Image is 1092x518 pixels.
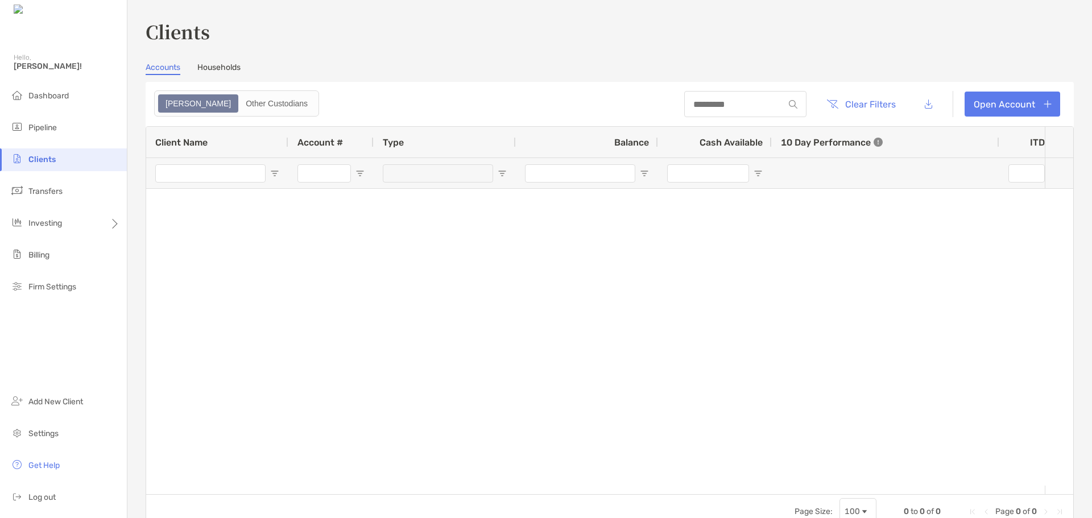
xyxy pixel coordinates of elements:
input: Client Name Filter Input [155,164,266,183]
a: Open Account [965,92,1060,117]
button: Clear Filters [818,92,904,117]
img: Zoe Logo [14,5,62,15]
img: investing icon [10,216,24,229]
h3: Clients [146,18,1074,44]
img: firm-settings icon [10,279,24,293]
div: 10 Day Performance [781,127,883,158]
span: Client Name [155,137,208,148]
button: Open Filter Menu [754,169,763,178]
div: Last Page [1055,507,1064,516]
span: Cash Available [700,137,763,148]
div: Zoe [159,96,237,111]
span: Billing [28,250,49,260]
div: segmented control [154,90,319,117]
a: Accounts [146,63,180,75]
input: ITD Filter Input [1008,164,1045,183]
span: to [911,507,918,516]
span: 0 [1016,507,1021,516]
div: Page Size: [795,507,833,516]
img: transfers icon [10,184,24,197]
img: add_new_client icon [10,394,24,408]
span: Account # [297,137,343,148]
span: [PERSON_NAME]! [14,61,120,71]
div: ITD [1030,137,1058,148]
img: get-help icon [10,458,24,471]
img: logout icon [10,490,24,503]
span: Pipeline [28,123,57,132]
div: Next Page [1041,507,1050,516]
div: Other Custodians [239,96,314,111]
span: Settings [28,429,59,438]
button: Open Filter Menu [355,169,365,178]
input: Balance Filter Input [525,164,635,183]
button: Open Filter Menu [498,169,507,178]
span: 0 [936,507,941,516]
a: Households [197,63,241,75]
button: Open Filter Menu [270,169,279,178]
img: input icon [789,100,797,109]
span: Clients [28,155,56,164]
span: of [926,507,934,516]
span: 0 [920,507,925,516]
input: Cash Available Filter Input [667,164,749,183]
img: settings icon [10,426,24,440]
span: Dashboard [28,91,69,101]
button: Open Filter Menu [640,169,649,178]
img: pipeline icon [10,120,24,134]
img: clients icon [10,152,24,165]
input: Account # Filter Input [297,164,351,183]
div: First Page [968,507,977,516]
span: Add New Client [28,397,83,407]
img: dashboard icon [10,88,24,102]
span: Type [383,137,404,148]
span: Investing [28,218,62,228]
div: 100 [845,507,860,516]
span: 0 [1032,507,1037,516]
span: Firm Settings [28,282,76,292]
span: Get Help [28,461,60,470]
img: billing icon [10,247,24,261]
span: of [1023,507,1030,516]
span: Page [995,507,1014,516]
span: Log out [28,492,56,502]
span: Transfers [28,187,63,196]
span: Balance [614,137,649,148]
div: Previous Page [982,507,991,516]
span: 0 [904,507,909,516]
